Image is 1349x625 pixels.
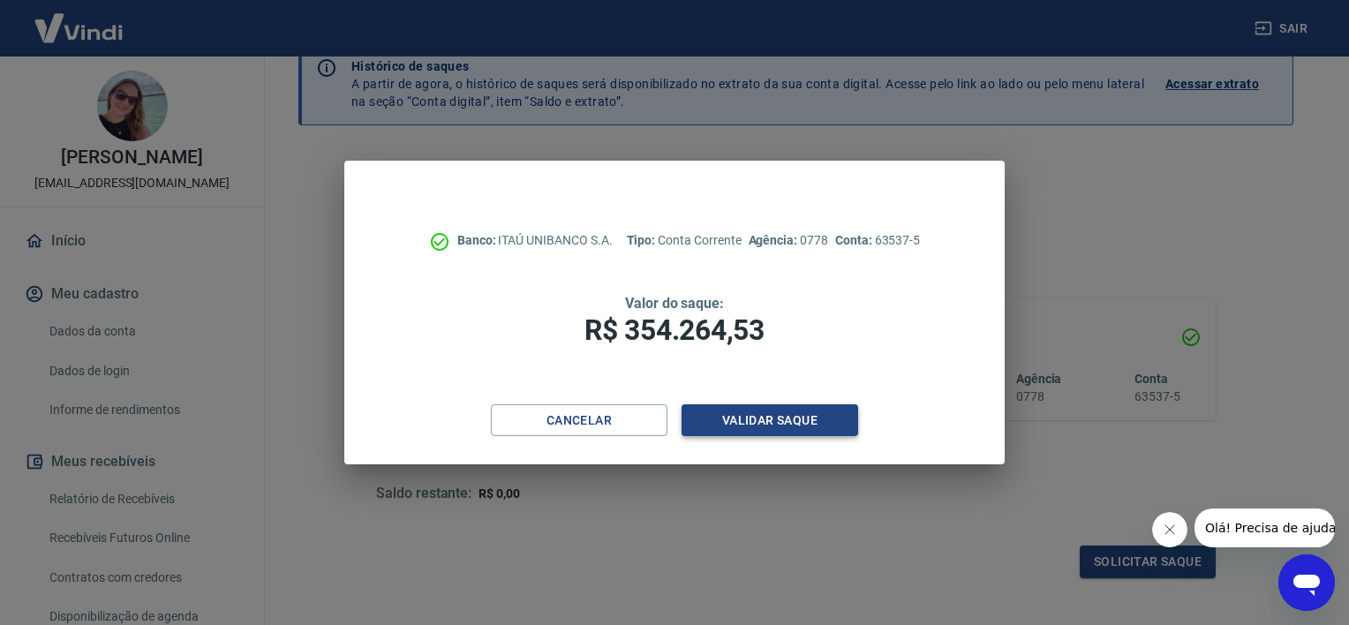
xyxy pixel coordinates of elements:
button: Cancelar [491,404,667,437]
span: Tipo: [627,233,659,247]
span: Conta: [835,233,875,247]
button: Validar saque [682,404,858,437]
p: Conta Corrente [627,231,742,250]
p: ITAÚ UNIBANCO S.A. [457,231,613,250]
iframe: Fechar mensagem [1152,512,1187,547]
span: Banco: [457,233,499,247]
iframe: Botão para abrir a janela de mensagens [1278,554,1335,611]
iframe: Mensagem da empresa [1195,508,1335,547]
p: 0778 [749,231,828,250]
span: Valor do saque: [625,295,724,312]
p: 63537-5 [835,231,920,250]
span: Agência: [749,233,801,247]
span: R$ 354.264,53 [584,313,765,347]
span: Olá! Precisa de ajuda? [11,12,148,26]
